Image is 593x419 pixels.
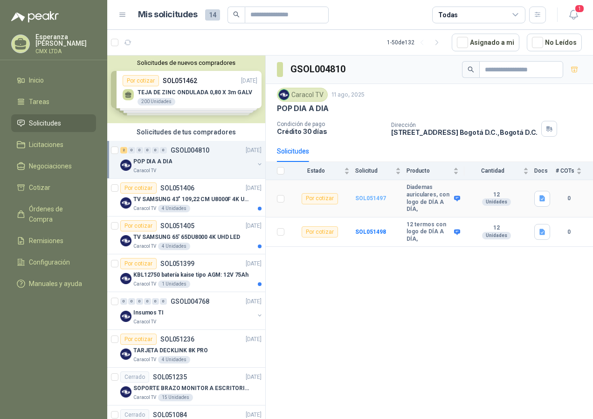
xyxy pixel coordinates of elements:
a: 2 0 0 0 0 0 GSOL004810[DATE] Company LogoPOP DIA A DIACaracol TV [120,145,263,175]
a: Inicio [11,71,96,89]
th: Solicitud [355,162,407,180]
p: SOL051405 [160,223,194,229]
div: 0 [144,147,151,154]
span: Cantidad [464,168,521,174]
p: CMX LTDA [35,49,96,54]
p: Caracol TV [133,356,156,363]
th: Estado [290,162,355,180]
p: Insumos TI [133,308,164,317]
p: Esperanza [PERSON_NAME] [35,34,96,47]
a: Órdenes de Compra [11,200,96,228]
span: search [468,66,474,73]
p: 11 ago, 2025 [331,91,365,99]
p: SOL051084 [153,412,187,418]
div: Solicitudes [277,146,309,156]
img: Company Logo [120,386,131,398]
h1: Mis solicitudes [138,8,198,21]
a: Por cotizarSOL051236[DATE] Company LogoTARJETA DECKLINK 8K PROCaracol TV4 Unidades [107,330,265,368]
a: Cotizar [11,179,96,196]
div: Por cotizar [302,226,338,237]
a: Por cotizarSOL051405[DATE] Company LogoTV SAMSUNG 65' 65DU8000 4K UHD LEDCaracol TV4 Unidades [107,216,265,254]
img: Company Logo [120,197,131,209]
div: 1 Unidades [158,280,190,288]
p: Caracol TV [133,394,156,401]
div: Por cotizar [120,182,157,194]
p: POP DIA A DIA [277,104,329,113]
div: 4 Unidades [158,205,190,212]
p: GSOL004810 [171,147,209,154]
span: # COTs [556,168,574,174]
div: 0 [128,298,135,305]
span: Tareas [29,97,49,107]
a: Manuales y ayuda [11,275,96,293]
span: Producto [407,168,451,174]
span: Negociaciones [29,161,72,171]
div: Por cotizar [120,334,157,345]
p: [DATE] [246,259,262,268]
p: [STREET_ADDRESS] Bogotá D.C. , Bogotá D.C. [391,128,538,136]
p: [DATE] [246,222,262,230]
th: Producto [407,162,464,180]
b: Diademas auriculares, con logo de DÍA A DÍA, [407,184,452,213]
p: [DATE] [246,184,262,193]
p: TV SAMSUNG 65' 65DU8000 4K UHD LED [133,233,240,242]
img: Company Logo [120,235,131,246]
a: Remisiones [11,232,96,250]
p: Caracol TV [133,167,156,175]
button: Asignado a mi [452,34,519,51]
a: Tareas [11,93,96,111]
p: GSOL004768 [171,298,209,305]
p: Caracol TV [133,318,156,326]
span: Órdenes de Compra [29,204,87,224]
a: Solicitudes [11,114,96,132]
a: Configuración [11,253,96,271]
div: 0 [144,298,151,305]
span: Licitaciones [29,140,63,150]
p: Crédito 30 días [277,127,384,135]
span: Manuales y ayuda [29,279,82,289]
a: 0 0 0 0 0 0 GSOL004768[DATE] Company LogoInsumos TICaracol TV [120,296,263,326]
span: 14 [205,9,220,21]
p: SOL051235 [153,374,187,380]
th: # COTs [556,162,593,180]
p: TV SAMSUNG 43" 109,22 CM U8000F 4K UHD [133,195,249,204]
img: Logo peakr [11,11,59,22]
span: Configuración [29,257,70,267]
span: 1 [574,4,585,13]
p: [DATE] [246,297,262,306]
p: [DATE] [246,373,262,382]
div: 15 Unidades [158,394,193,401]
button: Solicitudes de nuevos compradores [111,59,262,66]
div: Solicitudes de nuevos compradoresPor cotizarSOL051462[DATE] TEJA DE ZINC ONDULADA 0,80 X 3m GALV2... [107,56,265,123]
img: Company Logo [120,311,131,322]
p: Condición de pago [277,121,384,127]
a: SOL051498 [355,229,386,235]
div: 0 [136,147,143,154]
span: Solicitudes [29,118,61,128]
p: POP DIA A DIA [133,157,172,166]
img: Company Logo [120,349,131,360]
div: 0 [160,298,167,305]
span: Inicio [29,75,44,85]
div: Caracol TV [277,88,328,102]
a: Negociaciones [11,157,96,175]
p: [DATE] [246,146,262,155]
div: Cerrado [120,371,149,383]
span: Remisiones [29,236,63,246]
span: Solicitud [355,168,393,174]
b: 0 [556,228,582,237]
p: Caracol TV [133,205,156,212]
div: 0 [120,298,127,305]
div: 0 [152,298,159,305]
div: 0 [128,147,135,154]
p: Caracol TV [133,280,156,288]
th: Docs [534,162,556,180]
a: Licitaciones [11,136,96,154]
p: SOL051236 [160,336,194,342]
div: Unidades [482,232,511,239]
span: Estado [290,168,342,174]
a: SOL051497 [355,195,386,202]
div: 4 Unidades [158,243,190,250]
a: CerradoSOL051235[DATE] Company LogoSOPORTE BRAZO MONITOR A ESCRITORIO NBF80Caracol TV15 Unidades [107,368,265,405]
